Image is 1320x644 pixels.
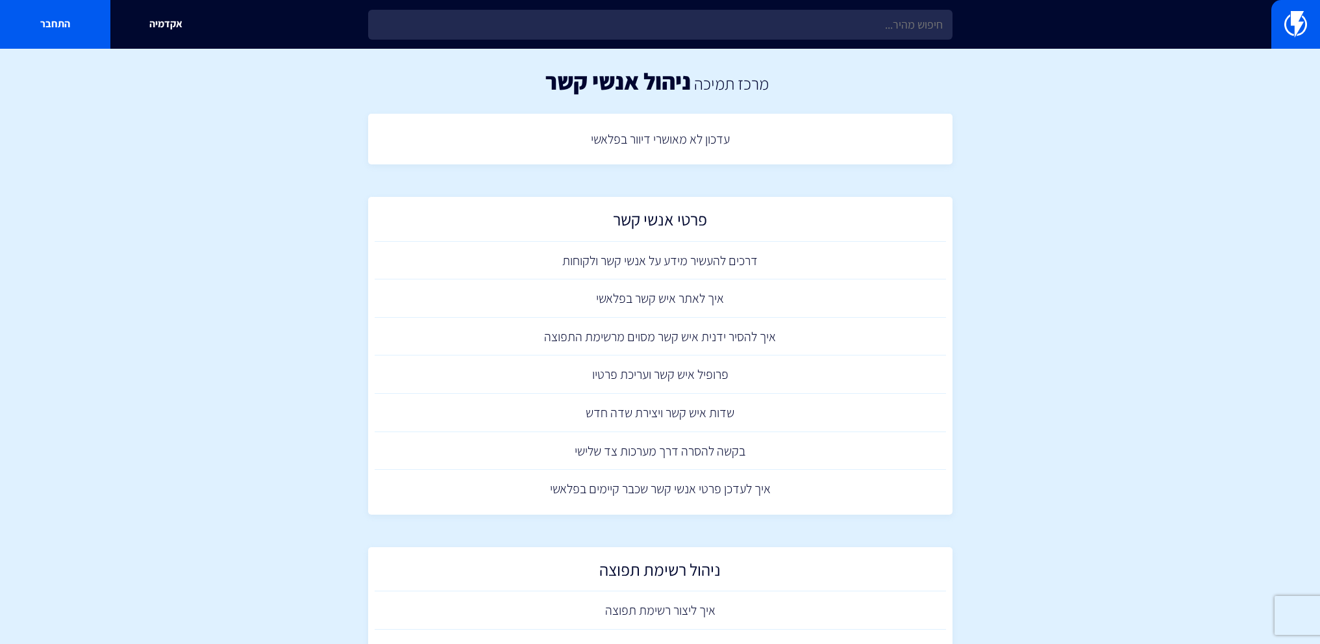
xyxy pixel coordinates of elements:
[368,10,953,40] input: חיפוש מהיר...
[375,554,946,592] a: ניהול רשימת תפוצה
[375,394,946,432] a: שדות איש קשר ויצירת שדה חדש
[545,68,691,94] h1: ניהול אנשי קשר
[694,72,769,94] a: מרכז תמיכה
[375,279,946,318] a: איך לאתר איש קשר בפלאשי
[375,318,946,356] a: איך להסיר ידנית איש קשר מסוים מרשימת התפוצה
[381,210,940,235] h2: פרטי אנשי קשר
[375,242,946,280] a: דרכים להעשיר מידע על אנשי קשר ולקוחות
[375,591,946,630] a: איך ליצור רשימת תפוצה
[375,355,946,394] a: פרופיל איש קשר ועריכת פרטיו
[381,560,940,586] h2: ניהול רשימת תפוצה
[375,120,946,159] a: עדכון לא מאושרי דיוור בפלאשי
[375,432,946,470] a: בקשה להסרה דרך מערכות צד שלישי
[375,470,946,508] a: איך לעדכן פרטי אנשי קשר שכבר קיימים בפלאשי
[375,203,946,242] a: פרטי אנשי קשר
